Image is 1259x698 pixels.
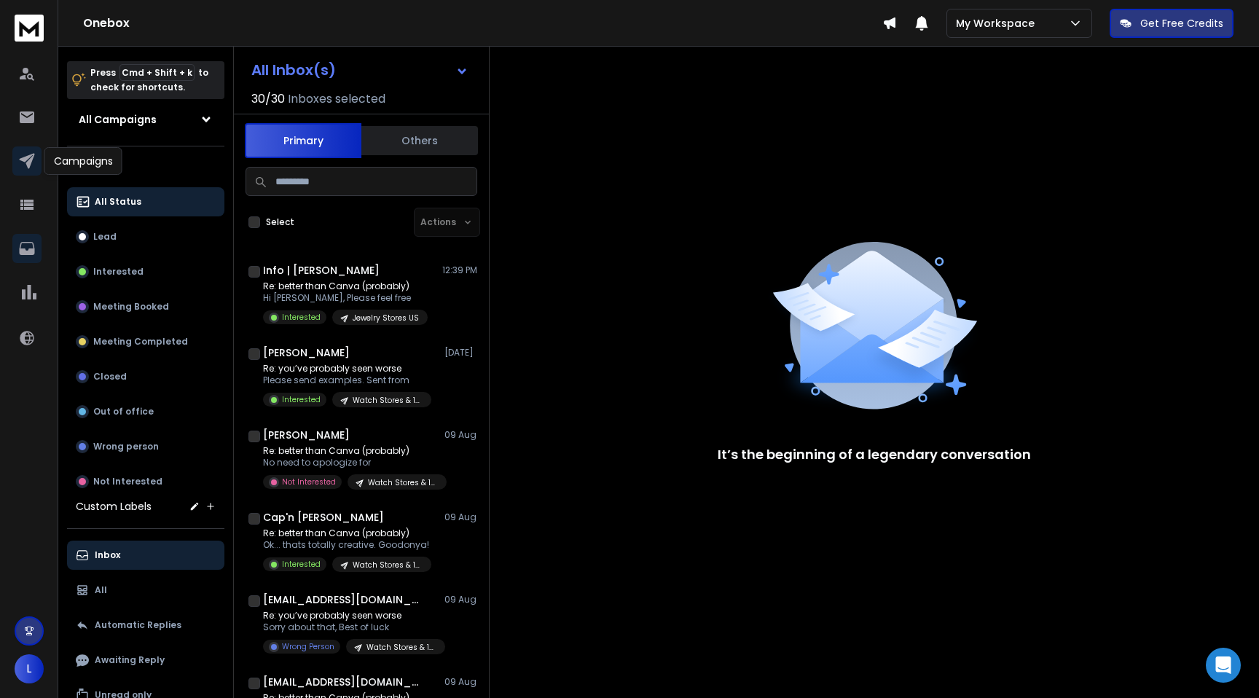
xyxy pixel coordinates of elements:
[76,499,152,514] h3: Custom Labels
[366,642,436,653] p: Watch Stores & 12 Others US
[263,621,438,633] p: Sorry about that, Best of luck
[263,292,428,304] p: Hi [PERSON_NAME], Please feel free
[263,345,350,360] h1: [PERSON_NAME]
[95,584,107,596] p: All
[353,560,423,570] p: Watch Stores & 12 Others US
[67,158,224,179] h3: Filters
[288,90,385,108] h3: Inboxes selected
[263,428,350,442] h1: [PERSON_NAME]
[67,541,224,570] button: Inbox
[263,445,438,457] p: Re: better than Canva (probably)
[67,576,224,605] button: All
[263,263,380,278] h1: Info | [PERSON_NAME]
[282,312,321,323] p: Interested
[263,281,428,292] p: Re: better than Canva (probably)
[93,441,159,452] p: Wrong person
[444,594,477,605] p: 09 Aug
[282,477,336,487] p: Not Interested
[15,654,44,683] button: L
[353,395,423,406] p: Watch Stores & 12 Others US
[361,125,478,157] button: Others
[95,196,141,208] p: All Status
[95,549,120,561] p: Inbox
[67,362,224,391] button: Closed
[93,371,127,383] p: Closed
[1140,16,1223,31] p: Get Free Credits
[67,432,224,461] button: Wrong person
[67,397,224,426] button: Out of office
[67,611,224,640] button: Automatic Replies
[67,292,224,321] button: Meeting Booked
[444,429,477,441] p: 09 Aug
[956,16,1040,31] p: My Workspace
[263,363,431,375] p: Re: you’ve probably seen worse
[282,559,321,570] p: Interested
[93,231,117,243] p: Lead
[93,266,144,278] p: Interested
[263,592,423,607] h1: [EMAIL_ADDRESS][DOMAIN_NAME]
[67,105,224,134] button: All Campaigns
[263,457,438,468] p: No need to apologize for
[93,336,188,348] p: Meeting Completed
[67,222,224,251] button: Lead
[67,467,224,496] button: Not Interested
[251,63,336,77] h1: All Inbox(s)
[263,375,431,386] p: Please send examples. Sent from
[1110,9,1233,38] button: Get Free Credits
[95,654,165,666] p: Awaiting Reply
[90,66,208,95] p: Press to check for shortcuts.
[15,15,44,42] img: logo
[83,15,882,32] h1: Onebox
[44,147,122,175] div: Campaigns
[93,406,154,417] p: Out of office
[95,619,181,631] p: Automatic Replies
[240,55,480,85] button: All Inbox(s)
[263,528,431,539] p: Re: better than Canva (probably)
[282,641,334,652] p: Wrong Person
[263,510,384,525] h1: Cap'n [PERSON_NAME]
[67,257,224,286] button: Interested
[444,347,477,358] p: [DATE]
[1206,648,1241,683] div: Open Intercom Messenger
[263,610,438,621] p: Re: you’ve probably seen worse
[263,675,423,689] h1: [EMAIL_ADDRESS][DOMAIN_NAME]
[353,313,419,323] p: Jewelry Stores US
[263,539,431,551] p: Ok... thats totally creative. Goodonya!
[282,394,321,405] p: Interested
[442,264,477,276] p: 12:39 PM
[444,676,477,688] p: 09 Aug
[93,476,162,487] p: Not Interested
[444,511,477,523] p: 09 Aug
[93,301,169,313] p: Meeting Booked
[718,444,1031,465] p: It’s the beginning of a legendary conversation
[245,123,361,158] button: Primary
[368,477,438,488] p: Watch Stores & 12 Others US
[119,64,195,81] span: Cmd + Shift + k
[251,90,285,108] span: 30 / 30
[67,327,224,356] button: Meeting Completed
[67,646,224,675] button: Awaiting Reply
[266,216,294,228] label: Select
[79,112,157,127] h1: All Campaigns
[67,187,224,216] button: All Status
